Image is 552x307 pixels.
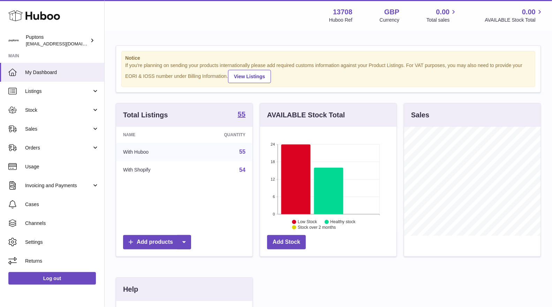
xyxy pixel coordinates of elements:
span: Settings [25,239,99,246]
a: 54 [239,167,245,173]
span: AVAILABLE Stock Total [485,17,544,23]
text: 6 [273,195,275,199]
span: Stock [25,107,92,114]
a: Add Stock [267,235,306,249]
h3: Total Listings [123,110,168,120]
span: Orders [25,145,92,151]
span: Returns [25,258,99,264]
span: Sales [25,126,92,132]
a: 0.00 Total sales [426,7,458,23]
text: Stock over 2 months [298,225,336,230]
strong: Notice [125,55,531,61]
div: Currency [380,17,400,23]
th: Quantity [190,127,252,143]
a: View Listings [228,70,271,83]
a: 0.00 AVAILABLE Stock Total [485,7,544,23]
span: 0.00 [436,7,450,17]
span: Usage [25,163,99,170]
h3: Sales [411,110,429,120]
span: Cases [25,201,99,208]
text: 18 [271,160,275,164]
span: Total sales [426,17,458,23]
text: Healthy stock [330,219,356,224]
h3: Help [123,285,138,294]
strong: GBP [384,7,399,17]
a: Add products [123,235,191,249]
td: With Shopify [116,161,190,179]
div: If you're planning on sending your products internationally please add required customs informati... [125,62,531,83]
td: With Huboo [116,143,190,161]
div: Huboo Ref [329,17,353,23]
img: hello@puptons.com [8,35,19,46]
text: 24 [271,142,275,146]
th: Name [116,127,190,143]
span: Invoicing and Payments [25,182,92,189]
span: Listings [25,88,92,95]
a: 55 [239,149,245,155]
span: My Dashboard [25,69,99,76]
a: Log out [8,272,96,285]
strong: 13708 [333,7,353,17]
a: 55 [238,111,245,119]
div: Puptons [26,34,89,47]
span: [EMAIL_ADDRESS][DOMAIN_NAME] [26,41,103,46]
span: Channels [25,220,99,227]
h3: AVAILABLE Stock Total [267,110,345,120]
text: Low Stock [298,219,317,224]
strong: 55 [238,111,245,118]
text: 0 [273,212,275,216]
span: 0.00 [522,7,536,17]
text: 12 [271,177,275,181]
